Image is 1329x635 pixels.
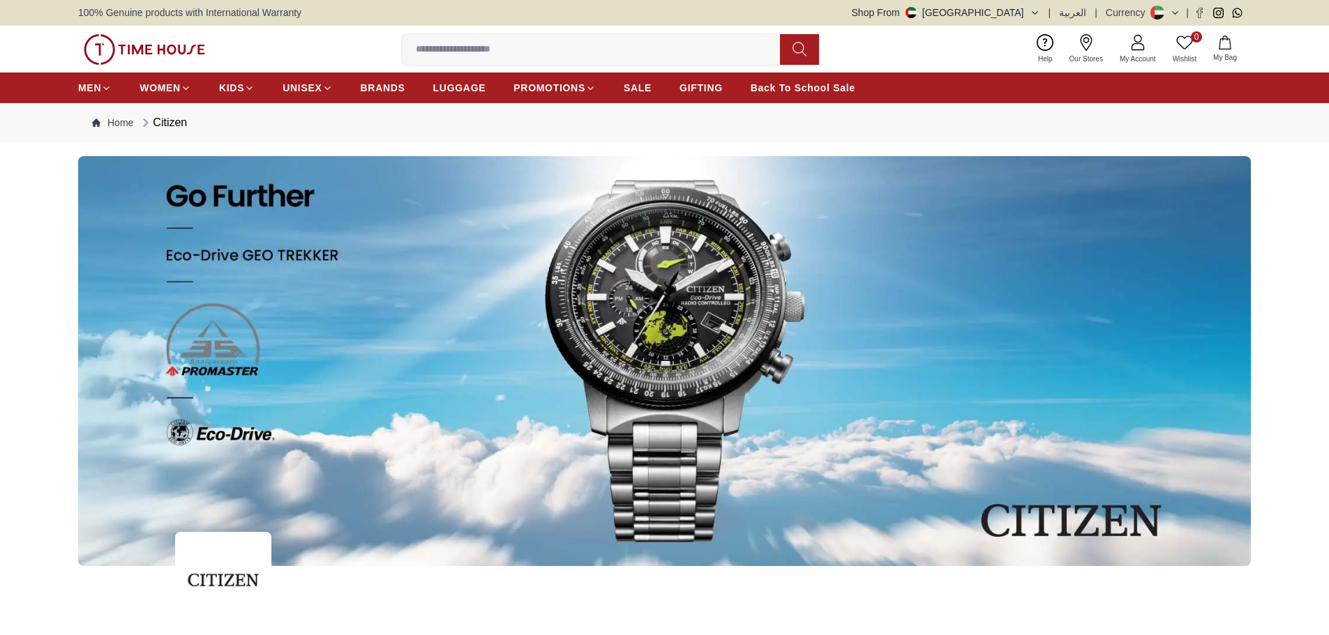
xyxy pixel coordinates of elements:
[1167,54,1202,64] span: Wishlist
[1049,6,1051,20] span: |
[1232,8,1242,18] a: Whatsapp
[140,75,191,100] a: WOMEN
[1194,8,1205,18] a: Facebook
[1191,31,1202,43] span: 0
[679,81,723,95] span: GIFTING
[78,6,301,20] span: 100% Genuine products with International Warranty
[361,81,405,95] span: BRANDS
[84,34,205,65] img: ...
[92,116,133,130] a: Home
[1205,33,1245,66] button: My Bag
[1064,54,1109,64] span: Our Stores
[679,75,723,100] a: GIFTING
[219,81,244,95] span: KIDS
[1061,31,1111,67] a: Our Stores
[852,6,1040,20] button: Shop From[GEOGRAPHIC_DATA]
[1106,6,1151,20] div: Currency
[624,75,652,100] a: SALE
[283,81,322,95] span: UNISEX
[1059,6,1086,20] button: العربية
[433,75,486,100] a: LUGGAGE
[433,81,486,95] span: LUGGAGE
[1030,31,1061,67] a: Help
[78,156,1251,566] img: ...
[1033,54,1058,64] span: Help
[78,103,1251,142] nav: Breadcrumb
[513,81,585,95] span: PROMOTIONS
[1208,52,1242,63] span: My Bag
[1114,54,1162,64] span: My Account
[78,81,101,95] span: MEN
[175,532,271,628] img: ...
[1164,31,1205,67] a: 0Wishlist
[751,81,855,95] span: Back To School Sale
[906,7,917,18] img: United Arab Emirates
[1213,8,1224,18] a: Instagram
[361,75,405,100] a: BRANDS
[219,75,255,100] a: KIDS
[513,75,596,100] a: PROMOTIONS
[139,114,187,131] div: Citizen
[78,75,112,100] a: MEN
[140,81,181,95] span: WOMEN
[283,75,332,100] a: UNISEX
[1095,6,1097,20] span: |
[1186,6,1189,20] span: |
[624,81,652,95] span: SALE
[751,75,855,100] a: Back To School Sale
